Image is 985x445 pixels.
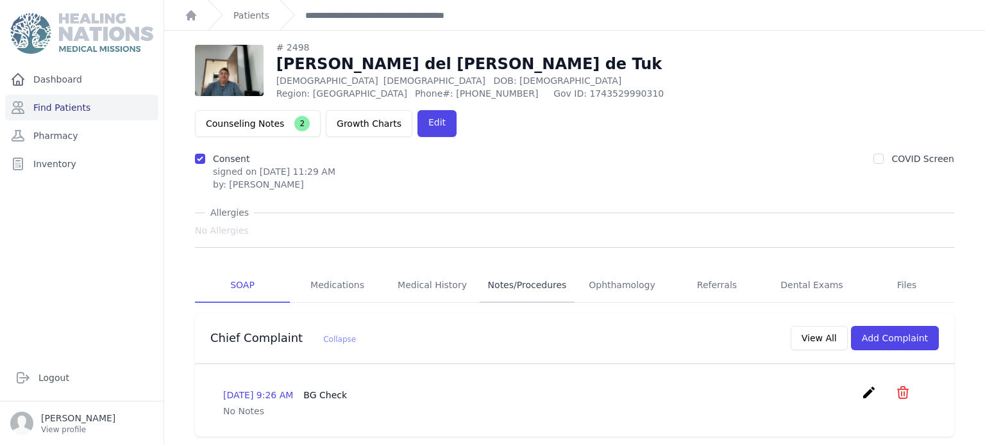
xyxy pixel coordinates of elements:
a: Medical History [385,268,480,303]
span: DOB: [DEMOGRAPHIC_DATA] [493,76,621,86]
button: Counseling Notes2 [195,110,321,137]
span: Collapse [323,335,356,344]
h1: [PERSON_NAME] del [PERSON_NAME] de Tuk [276,54,693,74]
div: by: [PERSON_NAME] [213,178,335,191]
span: Region: [GEOGRAPHIC_DATA] [276,87,407,100]
button: View All [791,326,848,350]
p: [DEMOGRAPHIC_DATA] [276,74,693,87]
p: No Notes [223,405,926,417]
a: Ophthamology [575,268,669,303]
nav: Tabs [195,268,954,303]
a: Dashboard [5,67,158,92]
a: Logout [10,365,153,391]
p: [PERSON_NAME] [41,412,115,425]
a: Find Patients [5,95,158,120]
span: Gov ID: 1743529990310 [553,87,692,100]
a: Medications [290,268,385,303]
a: Dental Exams [764,268,859,303]
p: [DATE] 9:26 AM [223,389,347,401]
span: Phone#: [PHONE_NUMBER] [415,87,546,100]
a: [PERSON_NAME] View profile [10,412,153,435]
img: Medical Missions EMR [10,13,153,54]
label: Consent [213,154,249,164]
a: Notes/Procedures [480,268,575,303]
a: Growth Charts [326,110,412,137]
div: # 2498 [276,41,693,54]
a: Files [859,268,954,303]
a: SOAP [195,268,290,303]
p: View profile [41,425,115,435]
span: 2 [294,116,310,131]
img: 6v3hQTkhAAAAJXRFWHRkYXRlOmNyZWF0ZQAyMDI1LTA2LTIzVDE0OjU5OjAyKzAwOjAwYFajVQAAACV0RVh0ZGF0ZTptb2RpZ... [195,45,264,96]
a: Inventory [5,151,158,177]
h3: Chief Complaint [210,330,356,346]
a: create [861,391,880,403]
a: Edit [417,110,457,137]
a: Patients [233,9,269,22]
label: COVID Screen [891,154,954,164]
button: Add Complaint [851,326,939,350]
span: [DEMOGRAPHIC_DATA] [383,76,485,86]
a: Referrals [669,268,764,303]
span: No Allergies [195,224,249,237]
span: BG Check [303,390,347,400]
span: Allergies [205,206,254,219]
a: Pharmacy [5,123,158,149]
p: signed on [DATE] 11:29 AM [213,165,335,178]
i: create [861,385,877,400]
